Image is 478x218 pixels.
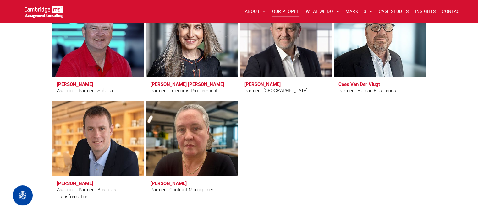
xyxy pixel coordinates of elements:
[57,186,140,200] div: Associate Partner - Business Transformation
[52,2,145,77] a: Julian Rawle | Associate Partner - Subsea | Cambridge Management Consulting
[25,7,63,13] a: Your Business Transformed | Cambridge Management Consulting
[52,101,145,176] a: Martin Vavrek | Associate Partner - Business Transformation
[151,181,187,186] h3: [PERSON_NAME]
[143,98,241,178] a: Kirsten Watson | Partner - Contract Management | Cambridge Management Consulting
[412,7,439,16] a: INSIGHTS
[57,181,93,186] h3: [PERSON_NAME]
[57,87,113,94] div: Associate Partner - Subsea
[240,2,332,77] a: Jean-Pierre Vales | Partner - France | Cambridge Management Consulting
[244,87,308,94] div: Partner - [GEOGRAPHIC_DATA]
[303,7,343,16] a: WHAT WE DO
[146,2,238,77] a: Elisabeth Rodrigues Simao | Partner - Telecoms Procurement
[151,87,217,94] div: Partner - Telecoms Procurement
[439,7,465,16] a: CONTACT
[242,7,269,16] a: ABOUT
[338,82,380,87] h3: Cees Van Der Vlugt
[342,7,375,16] a: MARKETS
[25,6,63,18] img: Go to Homepage
[151,82,224,87] h3: [PERSON_NAME] [PERSON_NAME]
[338,87,396,94] div: Partner - Human Resources
[376,7,412,16] a: CASE STUDIES
[334,2,426,77] a: Cees Van Der Vlugt | Partner - Human Resources | Cambridge Management Consulting
[269,7,302,16] a: OUR PEOPLE
[151,186,216,194] div: Partner - Contract Management
[244,82,281,87] h3: [PERSON_NAME]
[57,82,93,87] h3: [PERSON_NAME]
